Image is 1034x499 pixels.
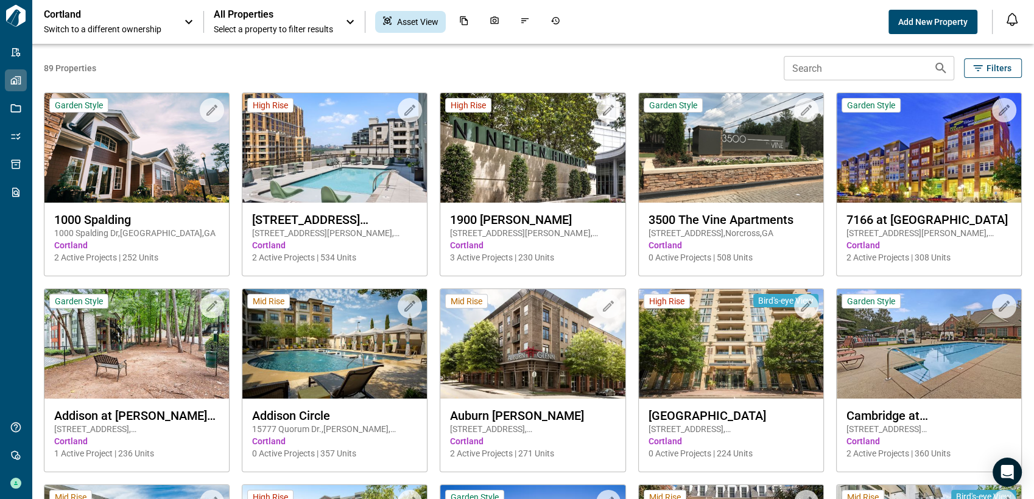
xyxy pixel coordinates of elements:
img: property-asset [837,93,1021,203]
span: Addison Circle [252,408,417,423]
span: 89 Properties [44,62,779,74]
span: Cortland [649,239,814,251]
span: 1000 Spalding [54,212,219,227]
div: Documents [452,11,476,33]
span: Garden Style [847,100,895,111]
button: Add New Property [888,10,977,34]
span: 3500 The Vine Apartments [649,212,814,227]
span: 3 Active Projects | 230 Units [450,251,615,263]
span: Cortland [450,435,615,447]
span: Addison at [PERSON_NAME][GEOGRAPHIC_DATA] [54,408,219,423]
img: property-asset [242,93,427,203]
span: 2 Active Projects | 360 Units [846,447,1011,459]
span: Cortland [252,239,417,251]
img: property-asset [837,289,1021,399]
span: 0 Active Projects | 508 Units [649,251,814,263]
span: Garden Style [55,100,103,111]
span: Mid Rise [451,296,482,307]
span: Cortland [54,435,219,447]
span: Cortland [54,239,219,251]
span: 0 Active Projects | 224 Units [649,447,814,459]
img: property-asset [44,93,229,203]
span: 1000 Spalding Dr , [GEOGRAPHIC_DATA] , GA [54,227,219,239]
span: [STREET_ADDRESS][PERSON_NAME] , Antioch , TN [846,423,1011,435]
span: Cortland [846,435,1011,447]
p: Cortland [44,9,153,21]
span: 1 Active Project | 236 Units [54,447,219,459]
span: 1900 [PERSON_NAME] [450,212,615,227]
span: [STREET_ADDRESS] , [GEOGRAPHIC_DATA] , VA [649,423,814,435]
img: property-asset [44,289,229,399]
span: 15777 Quorum Dr. , [PERSON_NAME] , [GEOGRAPHIC_DATA] [252,423,417,435]
button: Filters [964,58,1022,78]
span: Garden Style [847,296,895,307]
span: Mid Rise [253,296,284,307]
span: Cambridge at [GEOGRAPHIC_DATA] [846,408,1011,423]
span: 2 Active Projects | 271 Units [450,447,615,459]
span: Cortland [450,239,615,251]
span: 7166 at [GEOGRAPHIC_DATA] [846,212,1011,227]
span: 0 Active Projects | 357 Units [252,447,417,459]
img: property-asset [440,93,625,203]
div: Asset View [375,11,446,33]
span: Garden Style [649,100,697,111]
img: property-asset [639,93,823,203]
span: All Properties [214,9,333,21]
div: Open Intercom Messenger [993,458,1022,487]
span: High Rise [253,100,288,111]
span: [STREET_ADDRESS][PERSON_NAME] , [GEOGRAPHIC_DATA] , CO [846,227,1011,239]
span: Filters [987,62,1011,74]
img: property-asset [242,289,427,399]
span: [STREET_ADDRESS] , [GEOGRAPHIC_DATA] , GA [54,423,219,435]
span: 2 Active Projects | 308 Units [846,251,1011,263]
span: [STREET_ADDRESS] , [GEOGRAPHIC_DATA] , GA [450,423,615,435]
span: High Rise [649,296,684,307]
img: property-asset [440,289,625,399]
span: [STREET_ADDRESS][PERSON_NAME] [252,212,417,227]
button: Open notification feed [1002,10,1022,29]
span: Cortland [649,435,814,447]
div: Issues & Info [513,11,537,33]
span: 2 Active Projects | 534 Units [252,251,417,263]
div: Job History [543,11,568,33]
span: [STREET_ADDRESS] , Norcross , GA [649,227,814,239]
span: Select a property to filter results [214,23,333,35]
span: High Rise [451,100,486,111]
span: Cortland [252,435,417,447]
span: Garden Style [55,296,103,307]
span: [STREET_ADDRESS][PERSON_NAME] , [GEOGRAPHIC_DATA] , VA [252,227,417,239]
span: Asset View [397,16,438,28]
span: Auburn [PERSON_NAME] [450,408,615,423]
div: Photos [482,11,507,33]
span: [GEOGRAPHIC_DATA] [649,408,814,423]
span: [STREET_ADDRESS][PERSON_NAME] , [GEOGRAPHIC_DATA] , [GEOGRAPHIC_DATA] [450,227,615,239]
span: 2 Active Projects | 252 Units [54,251,219,263]
span: Cortland [846,239,1011,251]
span: Bird's-eye View [758,295,814,306]
span: Add New Property [898,16,968,28]
span: Switch to a different ownership [44,23,172,35]
button: Search properties [929,56,953,80]
img: property-asset [639,289,823,399]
